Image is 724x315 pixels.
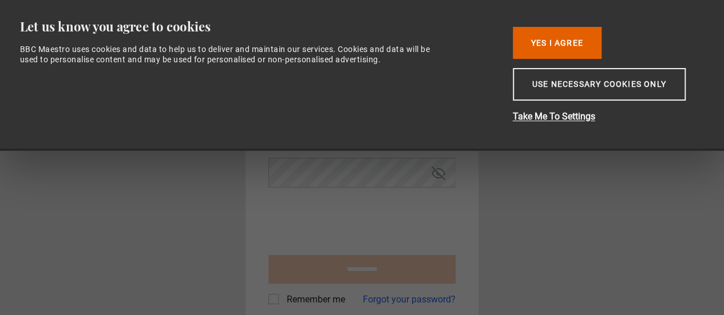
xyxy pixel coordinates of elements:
[513,27,602,59] button: Yes I Agree
[363,293,456,306] a: Forgot your password?
[282,293,345,306] label: Remember me
[268,197,442,241] iframe: reCAPTCHA
[20,18,495,35] div: Let us know you agree to cookies
[513,110,691,123] button: Take Me To Settings
[20,44,448,65] div: BBC Maestro uses cookies and data to help us to deliver and maintain our services. Cookies and da...
[429,163,448,183] button: Hide password
[513,68,686,101] button: Use necessary cookies only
